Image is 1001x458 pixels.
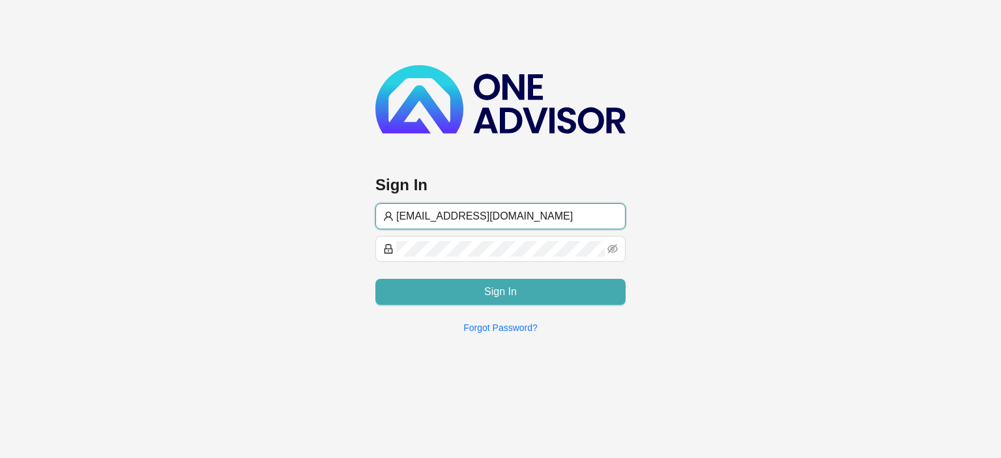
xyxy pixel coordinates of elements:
a: Forgot Password? [463,322,538,333]
span: lock [383,244,394,254]
h3: Sign In [375,175,626,195]
button: Sign In [375,279,626,305]
img: b89e593ecd872904241dc73b71df2e41-logo-dark.svg [375,65,626,134]
span: eye-invisible [607,244,618,254]
span: user [383,211,394,222]
input: Username [396,208,618,224]
span: Sign In [484,284,517,300]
